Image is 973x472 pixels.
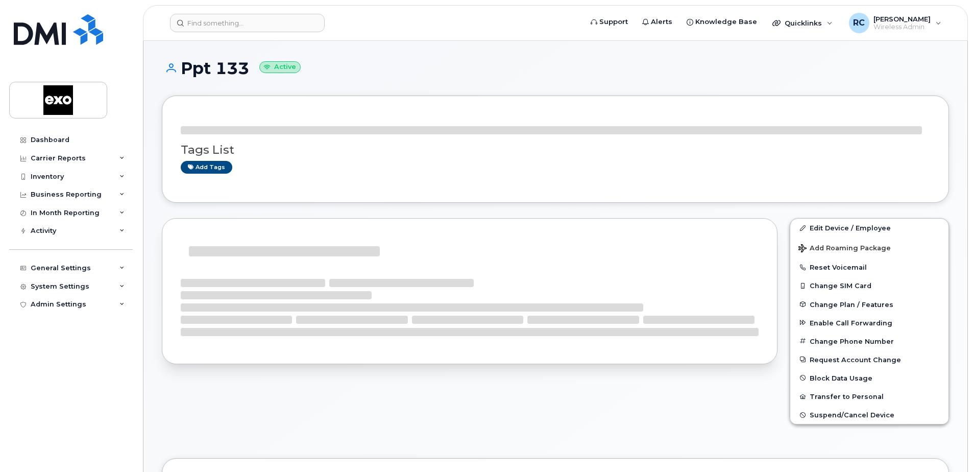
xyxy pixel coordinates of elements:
[790,387,948,406] button: Transfer to Personal
[790,258,948,276] button: Reset Voicemail
[790,332,948,350] button: Change Phone Number
[810,411,894,419] span: Suspend/Cancel Device
[790,406,948,424] button: Suspend/Cancel Device
[810,300,893,308] span: Change Plan / Features
[790,314,948,332] button: Enable Call Forwarding
[790,276,948,295] button: Change SIM Card
[790,237,948,258] button: Add Roaming Package
[162,59,949,77] h1: Ppt 133
[790,350,948,369] button: Request Account Change
[790,219,948,237] a: Edit Device / Employee
[798,244,891,254] span: Add Roaming Package
[181,144,930,156] h3: Tags List
[810,319,892,326] span: Enable Call Forwarding
[790,295,948,314] button: Change Plan / Features
[181,161,232,174] a: Add tags
[790,369,948,387] button: Block Data Usage
[259,61,301,73] small: Active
